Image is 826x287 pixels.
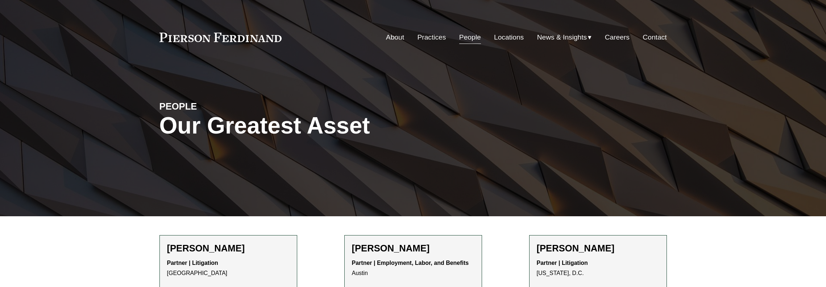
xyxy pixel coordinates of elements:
strong: Partner | Employment, Labor, and Benefits [352,260,469,266]
p: Austin [352,258,474,279]
a: About [386,30,404,44]
h1: Our Greatest Asset [159,112,498,139]
a: folder dropdown [537,30,592,44]
h4: PEOPLE [159,101,286,112]
p: [GEOGRAPHIC_DATA] [167,258,290,279]
strong: Partner | Litigation [537,260,588,266]
h2: [PERSON_NAME] [352,243,474,254]
a: Contact [643,30,667,44]
h2: [PERSON_NAME] [167,243,290,254]
a: Careers [605,30,630,44]
span: News & Insights [537,31,587,44]
a: Practices [417,30,446,44]
a: People [459,30,481,44]
p: [US_STATE], D.C. [537,258,659,279]
a: Locations [494,30,524,44]
h2: [PERSON_NAME] [537,243,659,254]
strong: Partner | Litigation [167,260,218,266]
